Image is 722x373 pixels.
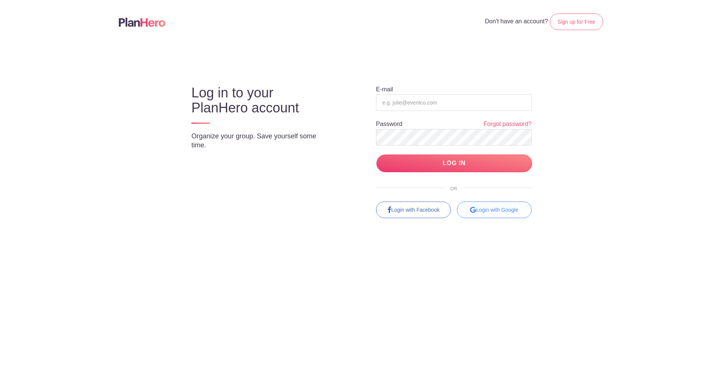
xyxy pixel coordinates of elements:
[444,186,463,191] span: OR
[376,86,393,92] label: E-mail
[376,94,532,111] input: e.g. julie@eventco.com
[376,155,532,172] input: LOG IN
[191,85,333,115] h3: Log in to your PlanHero account
[485,18,548,24] span: Don't have an account?
[484,120,532,129] a: Forgot password?
[550,14,603,30] a: Sign up for Free
[376,121,402,127] label: Password
[376,202,451,218] a: Login with Facebook
[119,18,165,27] img: Logo main planhero
[457,202,532,218] div: Login with Google
[191,132,333,150] p: Organize your group. Save yourself some time.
